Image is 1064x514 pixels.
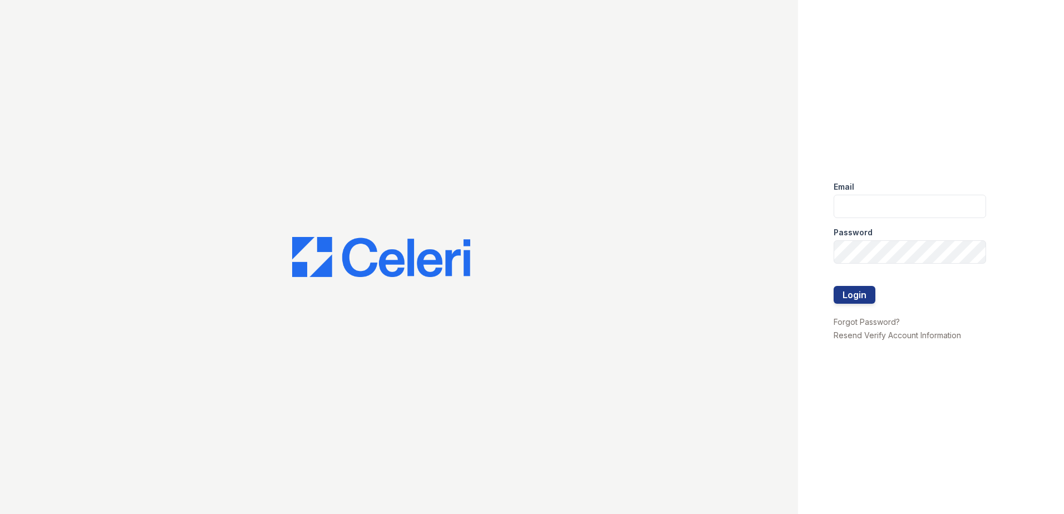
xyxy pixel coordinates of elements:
[292,237,470,277] img: CE_Logo_Blue-a8612792a0a2168367f1c8372b55b34899dd931a85d93a1a3d3e32e68fde9ad4.png
[834,181,854,192] label: Email
[834,330,961,340] a: Resend Verify Account Information
[834,227,873,238] label: Password
[834,286,875,304] button: Login
[834,317,900,327] a: Forgot Password?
